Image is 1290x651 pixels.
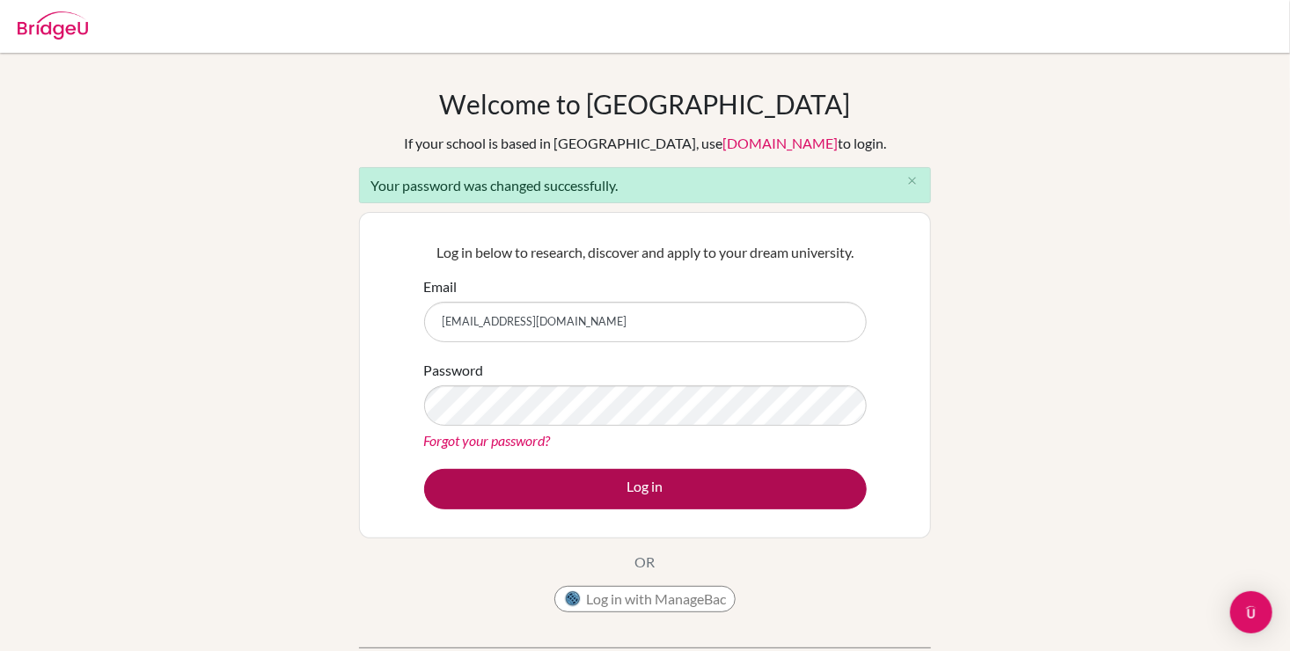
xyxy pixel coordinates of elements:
[424,276,458,297] label: Email
[424,242,867,263] p: Log in below to research, discover and apply to your dream university.
[895,168,930,194] button: Close
[906,174,920,187] i: close
[424,360,484,381] label: Password
[404,133,886,154] div: If your school is based in [GEOGRAPHIC_DATA], use to login.
[1230,591,1272,633] div: Open Intercom Messenger
[722,135,838,151] a: [DOMAIN_NAME]
[359,167,931,203] div: Your password was changed successfully.
[554,586,736,612] button: Log in with ManageBac
[424,432,551,449] a: Forgot your password?
[440,88,851,120] h1: Welcome to [GEOGRAPHIC_DATA]
[635,552,656,573] p: OR
[424,469,867,509] button: Log in
[18,11,88,40] img: Bridge-U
